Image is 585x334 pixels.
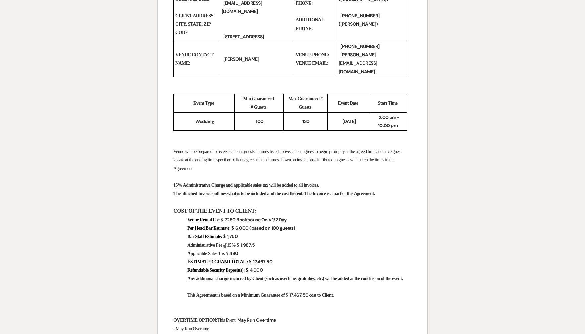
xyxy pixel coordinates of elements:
span: 480 [229,250,239,257]
strong: PHONE: [296,26,313,31]
strong: Event [338,101,349,106]
span: Wedding [195,118,215,125]
strong: OVERTIME OPTION: [173,318,217,323]
strong: PHONE: [296,1,313,6]
span: 100 [255,118,264,125]
span: 2:00 pm - 10:00 pm [378,114,400,129]
span: Venue will be prepared to receive Client's guests at times listed above. Client agrees to begin p... [173,149,404,171]
span: 130 [302,118,310,125]
strong: VENUE EMAIL: [296,61,328,66]
span: 7,250 Bookhouse Only 1/2 Day [224,216,287,224]
strong: VENUE [296,52,311,57]
span: 6,000 (based on 100 guests) [235,224,296,232]
strong: COST OF THE EVENT TO CLIENT: [173,208,256,214]
strong: This Agreement is based on a Minimum Guarantee of $ [187,293,288,298]
span: 4,000 [249,266,263,274]
strong: 15% Administrative Charge and applicable sales tax will be added to all invoices. [173,183,319,188]
strong: The attached Invoice outlines what is to be included and the cost thereof. The Invoice is a part ... [173,191,375,196]
strong: CLIENT ADDRESS, CITY, [175,13,215,27]
strong: Event Type [193,101,214,106]
strong: VENUE CONTACT NAME: [175,52,214,66]
strong: Administrative Fee @15% $ [187,243,239,248]
span: 17,467.50 [289,292,309,299]
strong: PHONE: [312,52,329,57]
strong: # Guests [251,105,266,110]
strong: Venue Rental Fee: [187,217,221,222]
span: 17,467.50 [252,258,273,266]
strong: Date [350,101,358,106]
strong: Per Head Bar Estimate: $ [187,226,234,231]
strong: cost to Client. [309,293,334,298]
strong: STATE, [188,22,202,27]
strong: Bar Staff Estimate: $ [187,234,225,239]
strong: Refundable Security Deposit(s): $ [187,268,248,273]
span: 1,750 [227,233,238,240]
span: [PHONE_NUMBER] [340,43,380,50]
strong: Guaranteed [252,96,274,101]
strong: ESTIMATED GRAND TOTAL : $ [187,259,251,264]
span: 1,987.5 [240,241,255,249]
strong: Start Time [378,101,398,106]
strong: $ [221,217,223,222]
span: [STREET_ADDRESS] [223,33,264,41]
span: [PERSON_NAME][EMAIL_ADDRESS][DOMAIN_NAME] [339,51,377,75]
span: [PHONE_NUMBER] ([PERSON_NAME]) [339,12,380,28]
span: May Run Overtime [237,316,277,324]
strong: Max [288,96,297,101]
span: [PERSON_NAME] [223,55,260,63]
strong: Applicable Sales Tax $ [187,251,228,256]
span: This Event [217,318,235,323]
strong: Any additional charges incurred by Client (such as overtime, gratuities, etc.) will be added at t... [187,276,403,281]
strong: ADDITIONAL [296,17,324,22]
strong: Guaranteed [298,96,320,101]
span: [DATE] [342,118,357,125]
strong: Min [243,96,251,101]
span: - May Run Overtime [173,326,209,331]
